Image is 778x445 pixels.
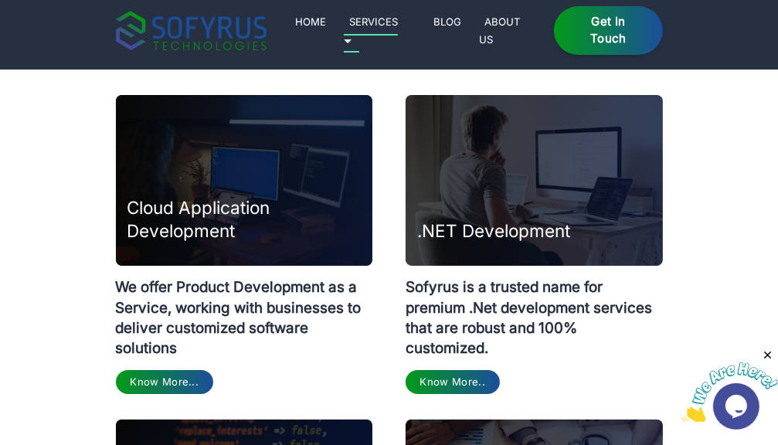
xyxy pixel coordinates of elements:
[428,12,467,31] a: Blog
[682,348,778,422] iframe: chat widget
[344,12,399,53] a: Services 🞃
[116,370,213,394] a: Know More...
[406,370,500,394] a: Know More..
[417,219,570,243] h3: .NET Development
[290,12,332,31] a: Home
[406,266,663,358] p: Sofyrus is a trusted name for premium .Net development services that are robust and 100% customized.
[554,6,662,56] a: Get in Touch
[116,266,373,358] p: We offer Product Development as a Service, working with businesses to deliver customized software...
[479,12,521,48] a: About Us
[116,11,267,50] img: sofyrus
[127,196,373,243] h3: Cloud Application Development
